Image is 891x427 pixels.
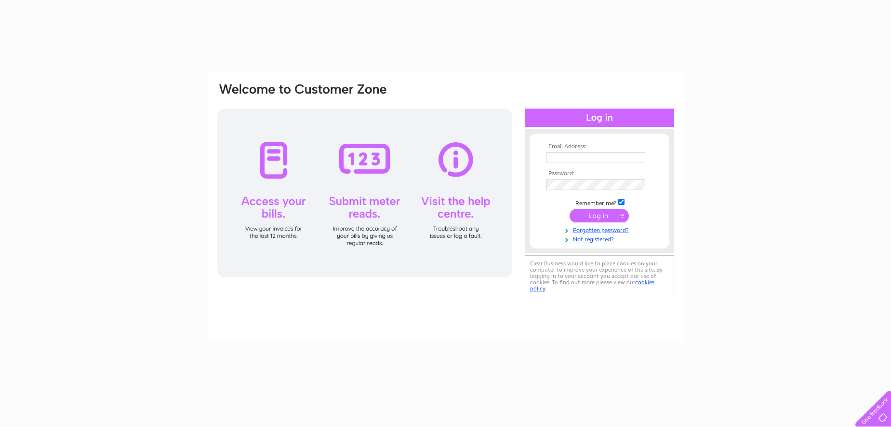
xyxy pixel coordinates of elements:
div: Clear Business would like to place cookies on your computer to improve your experience of the sit... [525,255,674,297]
th: Password: [544,170,655,177]
td: Remember me? [544,197,655,207]
input: Submit [570,209,629,222]
a: Forgotten password? [546,225,655,234]
a: Not registered? [546,234,655,243]
a: cookies policy [530,279,654,292]
th: Email Address: [544,143,655,150]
